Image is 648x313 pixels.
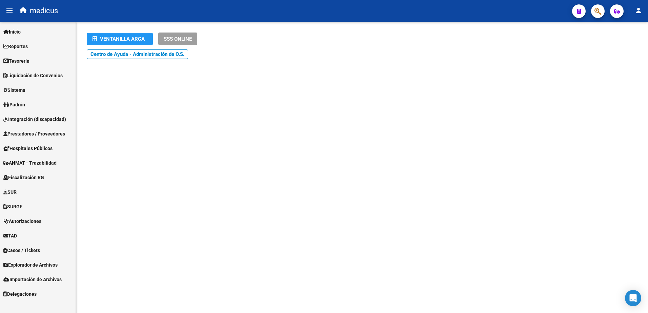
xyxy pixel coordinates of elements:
[87,49,188,59] a: Centro de Ayuda - Administración de O.S.
[158,33,197,45] button: SSS ONLINE
[625,290,641,306] div: Open Intercom Messenger
[3,217,41,225] span: Autorizaciones
[3,130,65,138] span: Prestadores / Proveedores
[164,36,192,42] span: SSS ONLINE
[3,159,57,167] span: ANMAT - Trazabilidad
[3,116,66,123] span: Integración (discapacidad)
[3,188,17,196] span: SUR
[3,232,17,239] span: TAD
[92,33,147,45] div: Ventanilla ARCA
[3,72,63,79] span: Liquidación de Convenios
[3,261,58,269] span: Explorador de Archivos
[87,33,153,45] button: Ventanilla ARCA
[634,6,643,15] mat-icon: person
[5,6,14,15] mat-icon: menu
[3,145,53,152] span: Hospitales Públicos
[3,86,25,94] span: Sistema
[3,57,29,65] span: Tesorería
[30,3,58,18] span: medicus
[3,28,21,36] span: Inicio
[3,43,28,50] span: Reportes
[3,174,44,181] span: Fiscalización RG
[3,290,37,298] span: Delegaciones
[3,247,40,254] span: Casos / Tickets
[3,276,62,283] span: Importación de Archivos
[3,101,25,108] span: Padrón
[3,203,22,210] span: SURGE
